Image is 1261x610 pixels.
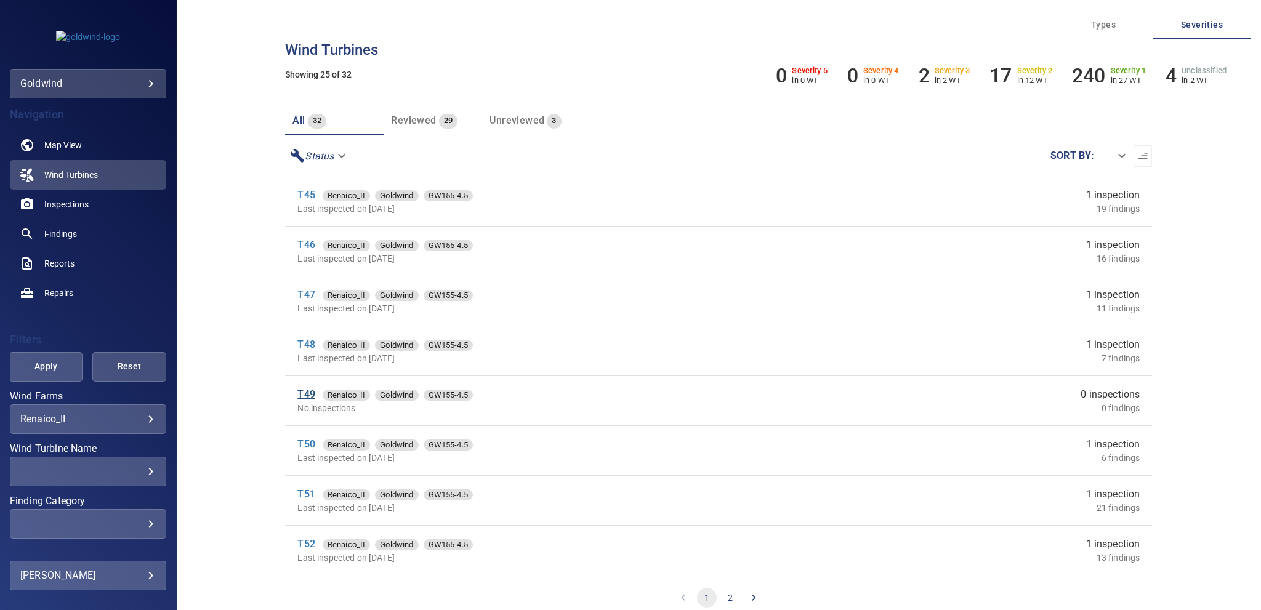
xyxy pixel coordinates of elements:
[297,502,780,514] p: Last inspected on [DATE]
[323,539,371,550] div: Renaico_II
[323,439,371,451] div: Renaico_II
[297,352,780,364] p: Last inspected on [DATE]
[375,389,418,401] span: Goldwind
[439,114,458,128] span: 29
[1062,17,1145,33] span: Types
[108,359,150,374] span: Reset
[1166,64,1227,87] li: Severity Unclassified
[285,145,353,167] div: Status
[744,588,763,608] button: Go to next page
[375,290,418,301] div: Goldwind
[323,489,371,501] span: Renaico_II
[323,390,371,401] div: Renaico_II
[297,402,778,414] p: No inspections
[10,160,166,190] a: windturbines active
[1102,452,1140,464] p: 6 findings
[1134,145,1152,167] button: Sort list from oldest to newest
[10,334,166,346] h4: Filters
[424,239,473,252] span: GW155-4.5
[375,539,418,550] div: Goldwind
[424,340,473,351] div: GW155-4.5
[10,190,166,219] a: inspections noActive
[10,130,166,160] a: map noActive
[1111,76,1146,85] p: in 27 WT
[547,114,561,128] span: 3
[323,190,371,201] div: Renaico_II
[323,240,371,251] div: Renaico_II
[20,74,156,94] div: goldwind
[1086,188,1140,203] span: 1 inspection
[297,538,315,550] a: T52
[935,76,970,85] p: in 2 WT
[297,488,315,500] a: T51
[424,289,473,302] span: GW155-4.5
[323,489,371,500] div: Renaico_II
[10,249,166,278] a: reports noActive
[297,552,780,564] p: Last inspected on [DATE]
[375,339,418,351] span: Goldwind
[1111,66,1146,75] h6: Severity 1
[989,64,1012,87] h6: 17
[44,257,75,270] span: Reports
[1086,487,1140,502] span: 1 inspection
[297,302,780,315] p: Last inspected on [DATE]
[1017,66,1053,75] h6: Severity 2
[1072,64,1105,87] h6: 240
[375,489,418,501] span: Goldwind
[847,64,899,87] li: Severity 4
[10,219,166,249] a: findings noActive
[1086,437,1140,452] span: 1 inspection
[297,252,780,265] p: Last inspected on [DATE]
[323,290,371,301] div: Renaico_II
[323,190,371,202] span: Renaico_II
[44,228,77,240] span: Findings
[1086,238,1140,252] span: 1 inspection
[297,239,315,251] a: T46
[44,287,73,299] span: Repairs
[323,389,371,401] span: Renaico_II
[919,64,930,87] h6: 2
[847,64,858,87] h6: 0
[375,289,418,302] span: Goldwind
[1182,66,1227,75] h6: Unclassified
[297,203,780,215] p: Last inspected on [DATE]
[776,64,828,87] li: Severity 5
[297,438,315,450] a: T50
[489,114,544,126] span: Unreviewed
[1072,64,1146,87] li: Severity 1
[375,240,418,251] div: Goldwind
[720,588,740,608] button: Go to page 2
[56,31,120,43] img: goldwind-logo
[424,489,473,500] div: GW155-4.5
[1097,252,1140,265] p: 16 findings
[424,290,473,301] div: GW155-4.5
[10,444,166,454] label: Wind Turbine Name
[1182,76,1227,85] p: in 2 WT
[297,289,315,300] a: T47
[1097,552,1140,564] p: 13 findings
[10,404,166,434] div: Wind Farms
[424,539,473,551] span: GW155-4.5
[10,69,166,98] div: goldwind
[297,189,315,201] a: T45
[792,76,828,85] p: in 0 WT
[424,389,473,401] span: GW155-4.5
[308,114,327,128] span: 32
[424,390,473,401] div: GW155-4.5
[297,388,315,400] a: T49
[1081,387,1140,402] span: 0 inspections
[10,457,166,486] div: Wind Turbine Name
[1050,151,1094,161] label: Sort by :
[1086,537,1140,552] span: 1 inspection
[375,340,418,351] div: Goldwind
[10,509,166,539] div: Finding Category
[424,439,473,451] span: GW155-4.5
[863,76,899,85] p: in 0 WT
[1097,502,1140,514] p: 21 findings
[935,66,970,75] h6: Severity 3
[323,339,371,351] span: Renaico_II
[10,278,166,308] a: repairs noActive
[323,539,371,551] span: Renaico_II
[424,339,473,351] span: GW155-4.5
